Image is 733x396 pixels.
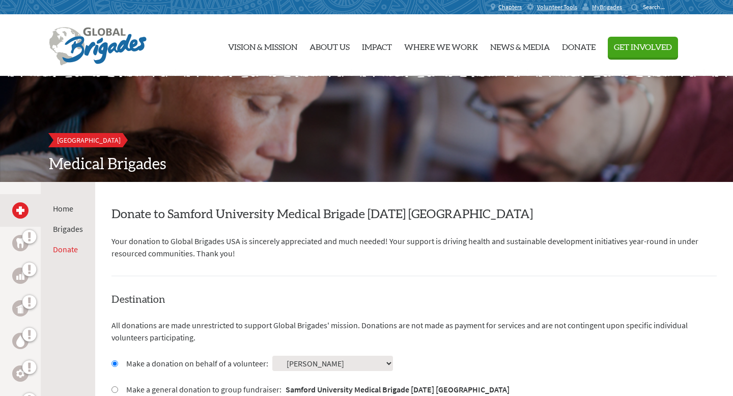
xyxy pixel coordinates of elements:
img: Global Brigades Logo [49,27,147,66]
a: Engineering [12,365,29,382]
input: Search... [643,3,672,11]
img: Engineering [16,369,24,378]
a: Vision & Mission [228,19,297,72]
a: Business [12,268,29,284]
img: Public Health [16,303,24,313]
a: Medical [12,202,29,219]
span: MyBrigades [592,3,622,11]
h4: Destination [111,293,717,307]
a: Water [12,333,29,349]
p: Your donation to Global Brigades USA is sincerely appreciated and much needed! Your support is dr... [111,235,717,259]
a: News & Media [490,19,550,72]
a: Brigades [53,224,83,234]
a: Public Health [12,300,29,316]
li: Donate [53,243,83,255]
h2: Donate to Samford University Medical Brigade [DATE] [GEOGRAPHIC_DATA] [111,206,717,223]
img: Water [16,335,24,347]
a: Donate [562,19,596,72]
span: [GEOGRAPHIC_DATA] [57,136,121,145]
span: Volunteer Tools [537,3,577,11]
h2: Medical Brigades [49,155,684,174]
strong: Samford University Medical Brigade [DATE] [GEOGRAPHIC_DATA] [286,384,510,394]
a: Impact [362,19,392,72]
li: Brigades [53,223,83,235]
img: Dental [16,238,24,248]
a: Home [53,203,73,214]
a: Dental [12,235,29,251]
span: Get Involved [614,43,672,51]
li: Home [53,202,83,215]
label: Make a donation on behalf of a volunteer: [126,357,268,369]
span: Chapters [498,3,522,11]
p: All donations are made unrestricted to support Global Brigades' mission. Donations are not made a... [111,319,717,344]
label: Make a general donation to group fundraiser: [126,383,510,395]
img: Medical [16,206,24,215]
a: About Us [309,19,350,72]
a: [GEOGRAPHIC_DATA] [49,133,129,147]
a: Where We Work [404,19,478,72]
button: Get Involved [608,37,678,58]
a: Donate [53,244,78,254]
img: Business [16,272,24,280]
